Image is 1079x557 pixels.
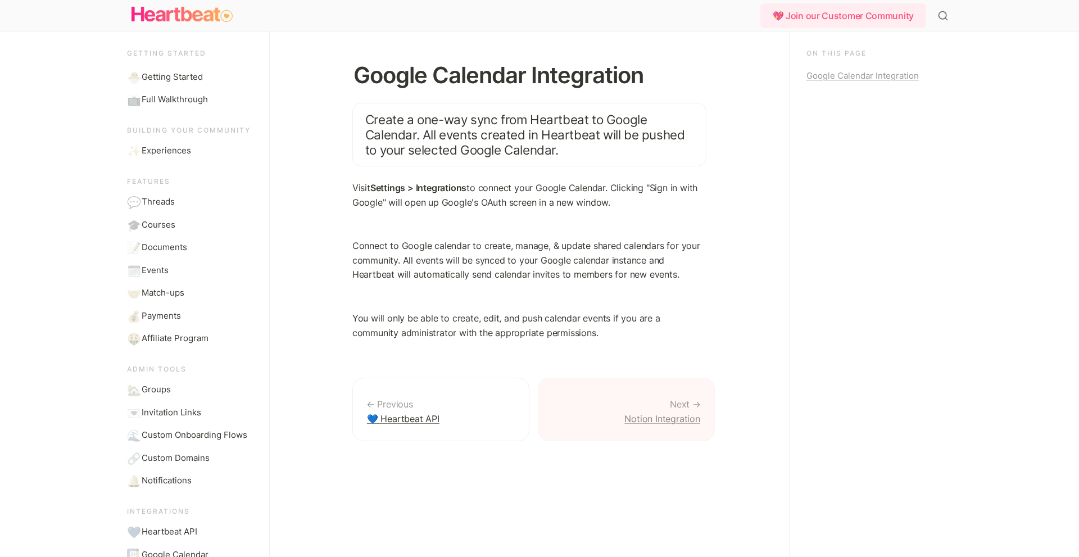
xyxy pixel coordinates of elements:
span: 💰 [127,310,138,321]
span: Integrations [127,507,190,515]
span: Custom Onboarding Flows [142,429,247,442]
span: 🤝 [127,287,138,298]
span: Match-ups [142,287,184,300]
a: 🎓Courses [123,214,261,236]
span: 💙 [127,526,138,537]
span: Payments [142,310,181,323]
a: 💰Payments [123,305,261,327]
span: 🌊 [127,429,138,440]
span: Building your community [127,126,251,134]
span: Affiliate Program [142,332,208,345]
span: 🗓️ [127,264,138,275]
a: 🔗Custom Domains [123,447,261,469]
a: 🗓️Events [123,260,261,282]
span: Experiences [142,144,191,157]
span: ✨ [127,144,138,156]
h1: Google Calendar Integration [352,62,706,88]
span: 📝 [127,241,138,252]
a: Google Calendar Integration [806,69,944,83]
span: Heartbeat API [142,526,197,538]
a: 📝Documents [123,237,261,259]
a: 🔔Notifications [123,470,261,492]
a: 🤑Affiliate Program [123,328,261,350]
a: ✨Experiences [123,140,261,162]
span: 💬 [127,196,138,207]
span: Full Walkthrough [142,93,208,106]
a: 🐣Getting Started [123,66,261,88]
img: Logo [132,3,233,26]
a: 🏡Groups [123,379,261,401]
a: 💖 Join our Customer Community [760,3,931,28]
a: 🤝Match-ups [123,282,261,304]
span: Documents [142,241,187,254]
a: 📺Full Walkthrough [123,89,261,111]
span: Events [142,264,169,277]
span: 💌 [127,406,138,418]
span: 🐣 [127,71,138,82]
span: 🔔 [127,474,138,486]
span: 🤑 [127,332,138,343]
span: Admin Tools [127,365,187,373]
span: 🎓 [127,219,138,230]
span: Features [127,177,170,185]
span: Threads [142,196,175,209]
span: Create a one-way sync from Heartbeat to Google Calendar. All events created in Heartbeat will be ... [365,112,688,157]
div: 💖 Join our Customer Community [760,3,926,28]
a: 💬Threads [123,191,261,213]
p: You will only be able to create, edit, and push calendar events if you are a community administra... [352,311,706,340]
span: Courses [142,219,175,232]
span: Custom Domains [142,452,210,465]
a: 🌊Custom Onboarding Flows [123,424,261,446]
strong: Settings > Integrations [370,182,466,193]
span: Getting started [127,49,206,57]
a: Notion Integration [538,378,715,441]
span: Getting Started [142,71,203,84]
p: Visit to connect your Google Calendar. Clicking "Sign in with Google" will open up Google's OAuth... [352,181,706,210]
a: 💌Invitation Links [123,402,261,424]
span: 📺 [127,93,138,105]
span: Invitation Links [142,406,201,419]
a: 💙 Heartbeat API [352,378,529,441]
p: Connect to Google calendar to create, manage, & update shared calendars for your community. All e... [352,239,706,282]
span: 🏡 [127,383,138,395]
span: Notifications [142,474,192,487]
span: 🔗 [127,452,138,463]
span: On this page [806,49,867,57]
a: 💙Heartbeat API [123,521,261,543]
span: Groups [142,383,171,396]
